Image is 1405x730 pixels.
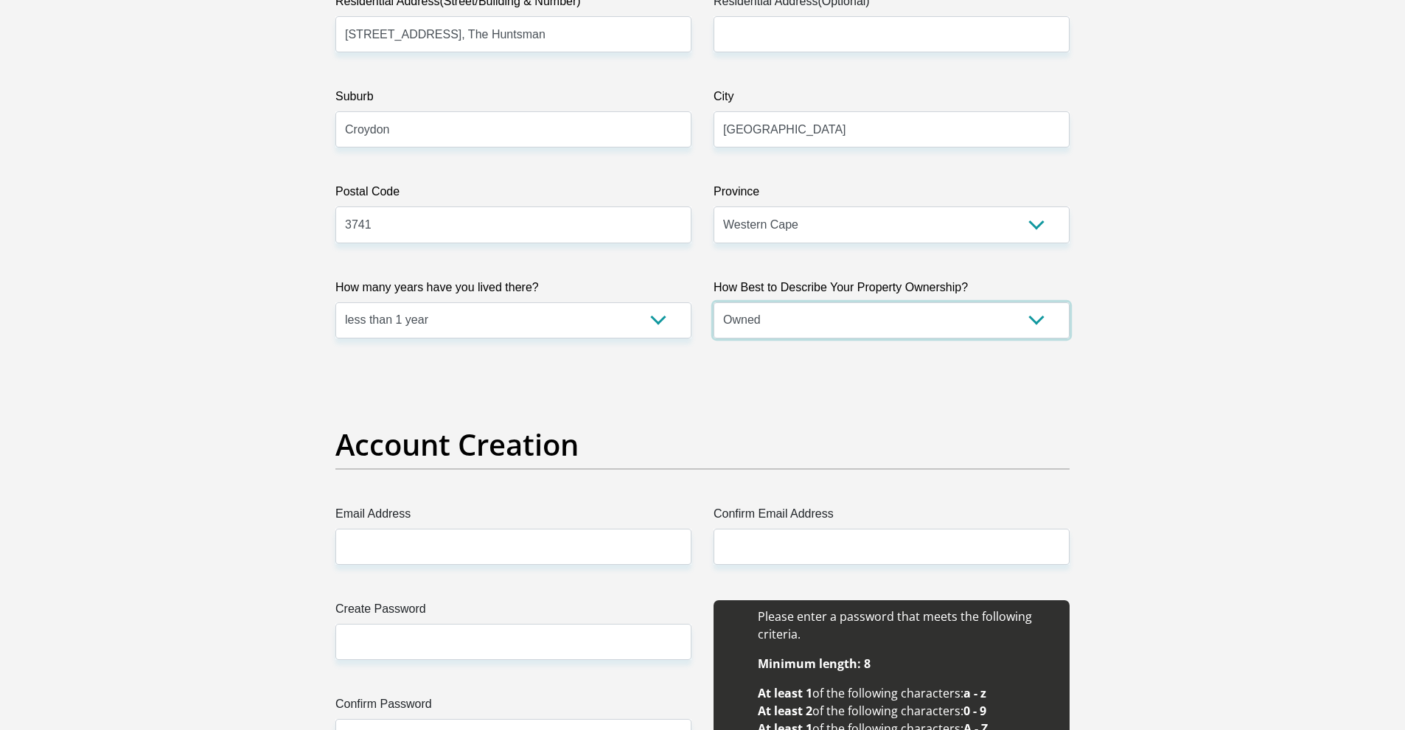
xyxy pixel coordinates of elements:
input: City [714,111,1070,147]
li: of the following characters: [758,684,1055,702]
label: Create Password [335,600,691,624]
label: Email Address [335,505,691,529]
input: Suburb [335,111,691,147]
li: Please enter a password that meets the following criteria. [758,608,1055,643]
b: Minimum length: 8 [758,656,871,672]
input: Valid residential address [335,16,691,52]
label: Province [714,183,1070,206]
b: At least 1 [758,685,812,701]
input: Email Address [335,529,691,565]
select: Please select a value [335,302,691,338]
label: Confirm Email Address [714,505,1070,529]
h2: Account Creation [335,427,1070,462]
b: At least 2 [758,703,812,719]
label: City [714,88,1070,111]
select: Please select a value [714,302,1070,338]
b: 0 - 9 [963,703,986,719]
label: Confirm Password [335,695,691,719]
input: Confirm Email Address [714,529,1070,565]
input: Postal Code [335,206,691,243]
label: How many years have you lived there? [335,279,691,302]
input: Create Password [335,624,691,660]
label: How Best to Describe Your Property Ownership? [714,279,1070,302]
input: Address line 2 (Optional) [714,16,1070,52]
label: Postal Code [335,183,691,206]
li: of the following characters: [758,702,1055,720]
label: Suburb [335,88,691,111]
select: Please Select a Province [714,206,1070,243]
b: a - z [963,685,986,701]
